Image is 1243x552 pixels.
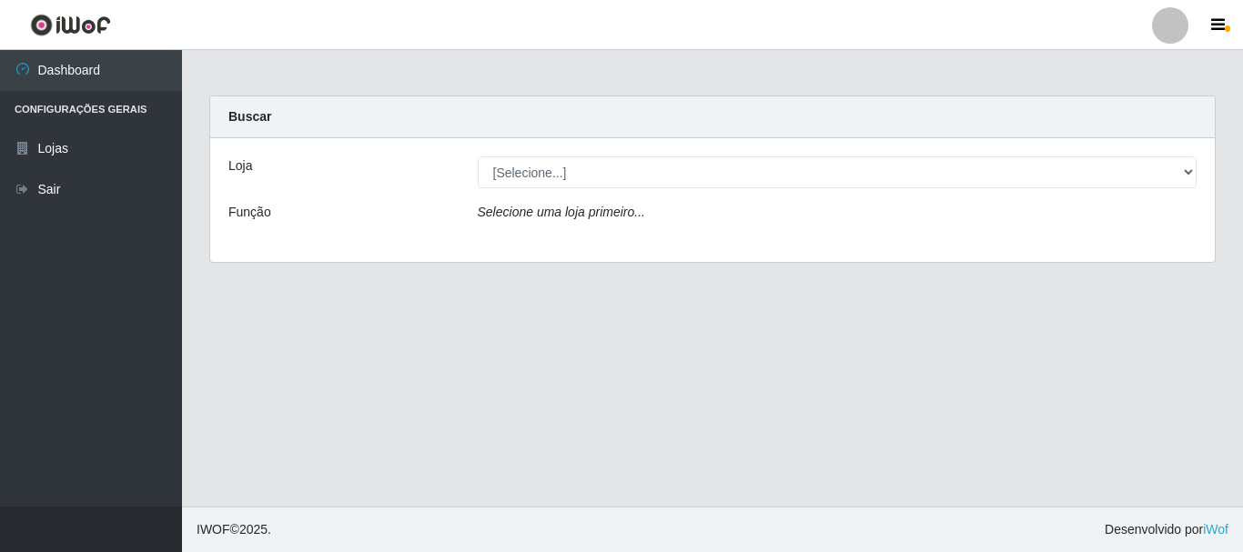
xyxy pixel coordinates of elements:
span: IWOF [197,522,230,537]
label: Função [228,203,271,222]
strong: Buscar [228,109,271,124]
i: Selecione uma loja primeiro... [478,205,645,219]
span: Desenvolvido por [1105,520,1228,539]
a: iWof [1203,522,1228,537]
span: © 2025 . [197,520,271,539]
img: CoreUI Logo [30,14,111,36]
label: Loja [228,156,252,176]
